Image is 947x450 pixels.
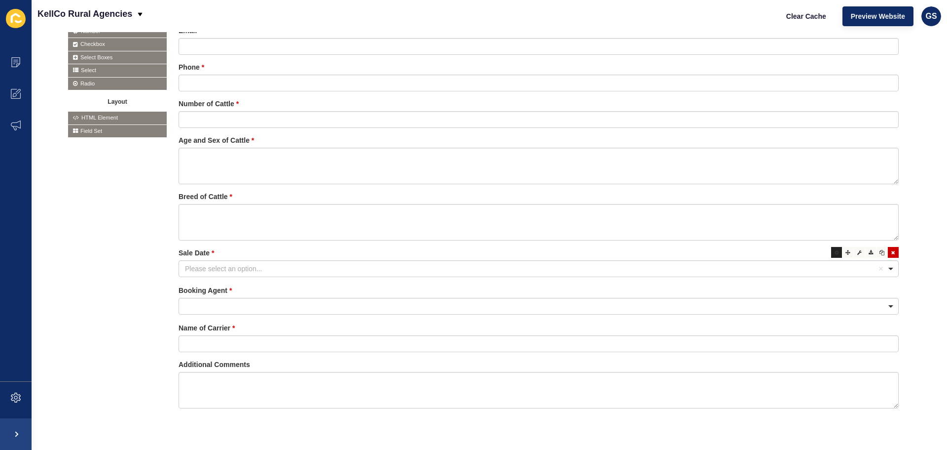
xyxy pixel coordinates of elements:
[179,360,250,369] label: Additional Comments
[925,11,937,21] span: GS
[68,38,167,50] span: Checkbox
[68,112,167,124] span: HTML Element
[68,78,167,90] span: Radio
[179,248,214,258] label: Sale Date
[68,95,167,107] button: Layout
[786,11,826,21] span: Clear Cache
[179,135,254,145] label: Age and Sex of Cattle
[851,11,905,21] span: Preview Website
[842,6,913,26] button: Preview Website
[68,51,167,64] span: Select Boxes
[778,6,835,26] button: Clear Cache
[179,99,239,109] label: Number of Cattle
[179,323,235,333] label: Name of Carrier
[179,62,204,72] label: Phone
[37,1,132,26] p: KellCo Rural Agencies
[68,125,167,137] span: Field Set
[185,264,877,274] div: Please select an option...
[179,286,232,295] label: Booking Agent
[179,192,232,202] label: Breed of Cattle
[68,64,167,77] span: Select
[876,264,886,274] button: Remove item: 'Please select an option...'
